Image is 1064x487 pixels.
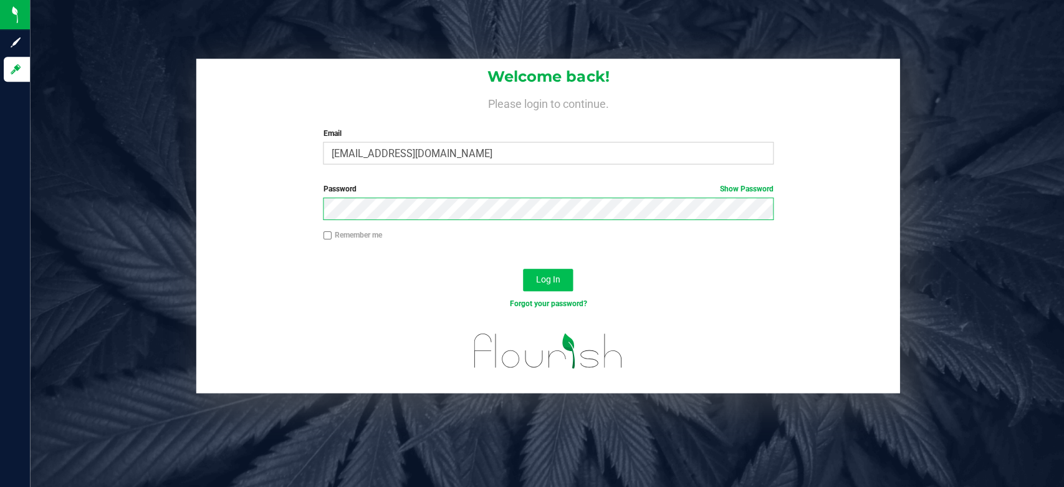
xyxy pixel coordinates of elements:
span: Log In [535,274,559,284]
label: Email [322,127,772,138]
h1: Welcome back! [196,69,898,85]
a: Forgot your password? [508,299,585,307]
button: Log In [522,268,572,291]
span: Password [322,184,355,193]
inline-svg: Sign up [9,36,22,49]
input: Remember me [322,231,331,239]
img: flourish_logo.svg [459,322,635,379]
h4: Please login to continue. [196,95,898,110]
a: Show Password [718,184,772,193]
label: Remember me [322,229,381,240]
inline-svg: Log in [9,63,22,75]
